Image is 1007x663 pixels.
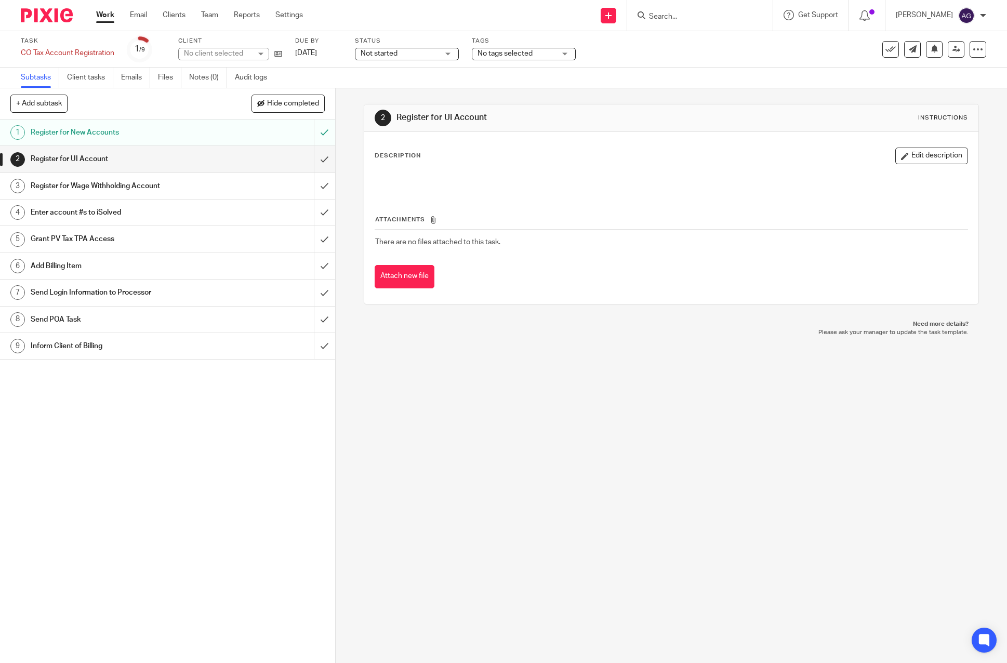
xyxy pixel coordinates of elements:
h1: Inform Client of Billing [31,338,213,354]
img: Pixie [21,8,73,22]
div: CO Tax Account Registration [21,48,114,58]
div: 1 [10,125,25,140]
a: Reports [234,10,260,20]
a: Team [201,10,218,20]
span: No tags selected [478,50,533,57]
h1: Send POA Task [31,312,213,327]
div: No client selected [184,48,251,59]
span: Not started [361,50,398,57]
h1: Register for New Accounts [31,125,213,140]
div: 5 [10,232,25,247]
div: Instructions [918,114,968,122]
h1: Enter account #s to iSolved [31,205,213,220]
h1: Add Billing Item [31,258,213,274]
span: Hide completed [267,100,319,108]
a: Files [158,68,181,88]
div: 1 [135,43,145,55]
label: Status [355,37,459,45]
h1: Send Login Information to Processor [31,285,213,300]
a: Emails [121,68,150,88]
small: /9 [139,47,145,52]
p: [PERSON_NAME] [896,10,953,20]
a: Subtasks [21,68,59,88]
div: 3 [10,179,25,193]
span: Get Support [798,11,838,19]
div: 8 [10,312,25,327]
h1: Grant PV Tax TPA Access [31,231,213,247]
div: 4 [10,205,25,220]
h1: Register for UI Account [396,112,693,123]
label: Tags [472,37,576,45]
div: 7 [10,285,25,300]
p: Description [375,152,421,160]
div: 2 [10,152,25,167]
div: 9 [10,339,25,353]
span: [DATE] [295,49,317,57]
label: Task [21,37,114,45]
label: Client [178,37,282,45]
button: + Add subtask [10,95,68,112]
a: Work [96,10,114,20]
h1: Register for Wage Withholding Account [31,178,213,194]
input: Search [648,12,741,22]
label: Due by [295,37,342,45]
img: svg%3E [958,7,975,24]
a: Email [130,10,147,20]
span: There are no files attached to this task. [375,238,500,246]
a: Settings [275,10,303,20]
a: Clients [163,10,186,20]
div: 6 [10,259,25,273]
div: 2 [375,110,391,126]
span: Attachments [375,217,425,222]
button: Attach new file [375,265,434,288]
a: Audit logs [235,68,275,88]
h1: Register for UI Account [31,151,213,167]
button: Hide completed [251,95,325,112]
p: Please ask your manager to update the task template. [374,328,969,337]
button: Edit description [895,148,968,164]
a: Notes (0) [189,68,227,88]
p: Need more details? [374,320,969,328]
a: Client tasks [67,68,113,88]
